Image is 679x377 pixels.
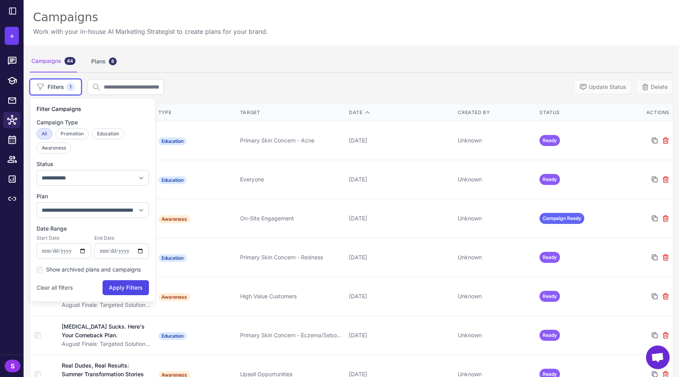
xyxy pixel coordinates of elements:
[458,214,533,223] div: Unknown
[240,175,343,184] div: Everyone
[458,331,533,340] div: Unknown
[66,83,75,91] span: 1
[37,235,91,242] label: Start Date
[646,346,670,369] a: Open chat
[103,280,149,295] button: Apply Filters
[240,331,343,340] div: Primary Skin Concern - Eczema/Seborrheic Dermatatitis
[90,50,118,72] div: Plans
[33,9,268,25] div: Campaigns
[30,79,81,95] button: Filters1
[240,292,343,301] div: High Value Customers
[349,253,451,262] div: [DATE]
[574,80,631,94] button: Update Status
[33,27,268,36] p: Work with your in-house AI Marketing Strategist to create plans for your brand.
[240,136,343,145] div: Primary Skin Concern - Acne
[240,109,343,116] div: Target
[46,265,141,274] label: Show archived plans and campaigns
[240,253,343,262] div: Primary Skin Concern - Redness
[62,340,150,348] div: August Finale: Targeted Solutions & [DATE] Blowout
[540,213,584,224] span: Campaign Ready
[62,301,150,309] div: August Finale: Targeted Solutions & [DATE] Blowout
[158,109,234,116] div: Type
[349,175,451,184] div: [DATE]
[618,104,673,121] th: Actions
[37,105,149,113] h3: Filter Campaigns
[37,118,149,127] label: Campaign Type
[158,215,190,223] span: Awareness
[540,135,560,146] span: Ready
[55,128,89,139] button: Promotion
[62,322,145,340] div: [MEDICAL_DATA] Sucks. Here's Your Comeback Plan.
[349,136,451,145] div: [DATE]
[458,253,533,262] div: Unknown
[349,292,451,301] div: [DATE]
[158,176,187,184] span: Education
[458,109,533,116] div: Created By
[37,224,149,233] label: Date Range
[540,174,560,185] span: Ready
[37,192,149,201] label: Plan
[30,50,77,72] div: Campaigns
[458,292,533,301] div: Unknown
[37,128,52,139] button: All
[158,137,187,145] span: Education
[349,109,451,116] div: Date
[349,214,451,223] div: [DATE]
[636,80,673,94] button: Delete
[349,331,451,340] div: [DATE]
[9,30,15,42] span: +
[5,27,19,45] button: +
[540,109,615,116] div: Status
[540,291,560,302] span: Ready
[92,128,124,139] button: Education
[540,252,560,263] span: Ready
[37,142,71,153] button: Awareness
[5,360,20,372] div: S
[94,235,149,242] label: End Date
[158,293,190,301] span: Awareness
[158,332,187,340] span: Education
[37,160,149,168] label: Status
[458,136,533,145] div: Unknown
[158,254,187,262] span: Education
[64,57,75,65] div: 44
[458,175,533,184] div: Unknown
[540,330,560,341] span: Ready
[37,280,73,295] button: Clear all filters
[109,57,117,65] div: 8
[240,214,343,223] div: On-Site Engagement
